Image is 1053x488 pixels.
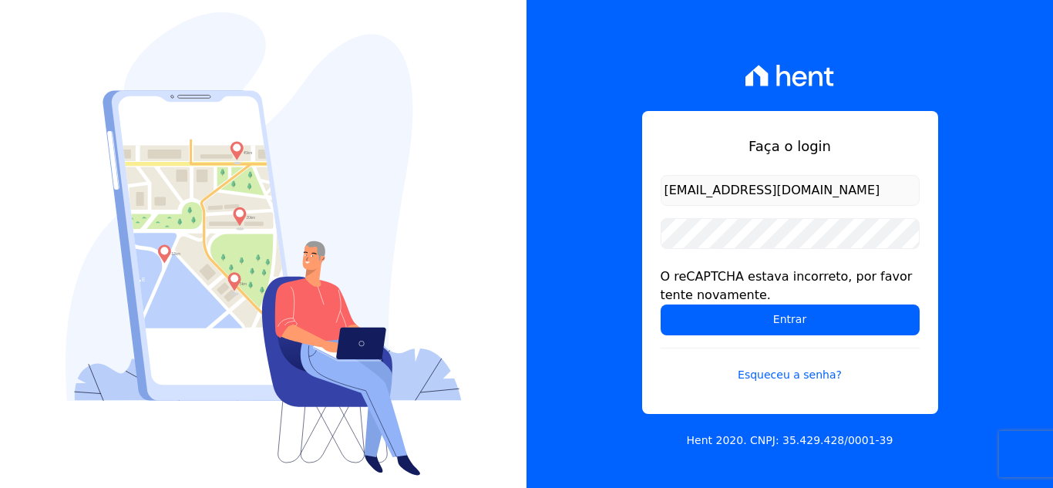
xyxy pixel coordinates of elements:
p: Hent 2020. CNPJ: 35.429.428/0001-39 [687,432,893,449]
input: Email [661,175,920,206]
div: O reCAPTCHA estava incorreto, por favor tente novamente. [661,268,920,305]
img: Login [66,12,462,476]
a: Esqueceu a senha? [661,348,920,383]
h1: Faça o login [661,136,920,156]
input: Entrar [661,305,920,335]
